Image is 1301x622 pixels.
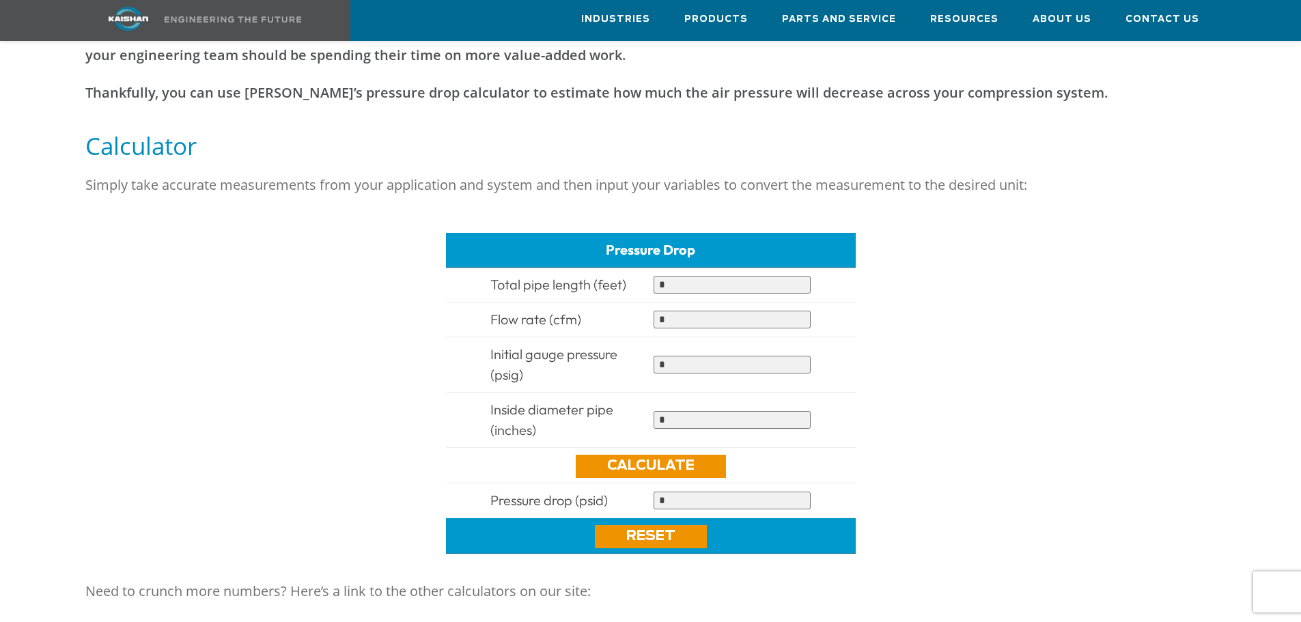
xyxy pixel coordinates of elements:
span: Pressure drop (psid) [490,492,608,509]
p: Simply take accurate measurements from your application and system and then input your variables ... [85,171,1216,199]
span: Parts and Service [782,12,896,27]
p: Thankfully, you can use [PERSON_NAME]’s pressure drop calculator to estimate how much the air pre... [85,79,1216,107]
span: About Us [1033,12,1091,27]
span: Industries [581,12,650,27]
span: Pressure Drop [606,241,695,258]
span: Total pipe length (feet) [490,276,626,293]
span: Initial gauge pressure (psig) [490,345,617,383]
span: Resources [930,12,998,27]
h5: Calculator [85,130,1216,161]
p: Need to crunch more numbers? Here’s a link to the other calculators on our site: [85,578,1216,605]
span: Inside diameter pipe (inches) [490,401,613,438]
a: Calculate [576,455,726,478]
span: Flow rate (cfm) [490,311,581,328]
a: Industries [581,1,650,38]
a: Products [684,1,748,38]
a: Reset [595,525,707,548]
a: Contact Us [1125,1,1199,38]
a: Parts and Service [782,1,896,38]
img: Engineering the future [165,16,301,23]
span: Products [684,12,748,27]
a: Resources [930,1,998,38]
img: kaishan logo [77,7,180,31]
span: Contact Us [1125,12,1199,27]
a: About Us [1033,1,1091,38]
